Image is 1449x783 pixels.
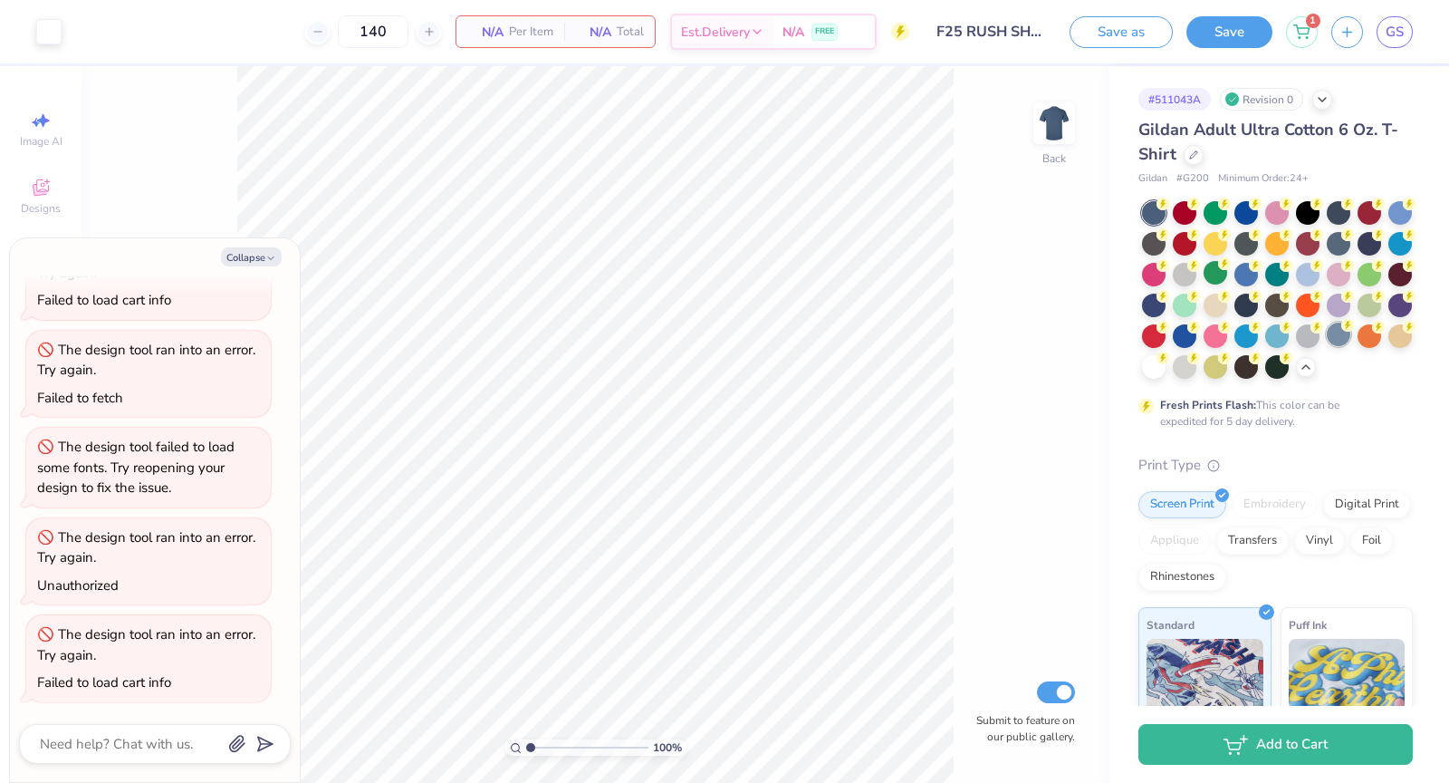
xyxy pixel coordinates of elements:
span: N/A [467,23,504,42]
div: The design tool ran into an error. Try again. [37,528,255,567]
div: Vinyl [1294,527,1345,555]
span: Gildan [1138,171,1167,187]
img: Puff Ink [1289,639,1406,730]
span: GS [1386,22,1404,43]
span: Puff Ink [1289,615,1327,634]
div: Rhinestones [1138,564,1226,591]
div: Failed to load cart info [37,673,171,691]
div: This color can be expedited for 5 day delivery. [1160,397,1383,430]
span: FREE [815,25,834,38]
div: Foil [1350,527,1393,555]
div: Failed to fetch [37,389,123,407]
div: Digital Print [1323,491,1411,518]
div: Revision 0 [1220,88,1303,111]
button: Save [1186,16,1272,48]
span: Per Item [509,23,553,42]
span: Minimum Order: 24 + [1218,171,1309,187]
span: Est. Delivery [681,23,750,42]
button: Add to Cart [1138,724,1413,765]
div: Print Type [1138,455,1413,476]
span: Total [617,23,644,42]
span: 1 [1306,14,1320,28]
a: GS [1377,16,1413,48]
div: The design tool failed to load some fonts. Try reopening your design to fix the issue. [37,438,235,497]
button: Save as [1070,16,1173,48]
img: Standard [1147,639,1263,730]
span: Gildan Adult Ultra Cotton 6 Oz. T-Shirt [1138,119,1398,165]
span: N/A [782,23,804,42]
div: Failed to load cart info [37,291,171,309]
div: Back [1042,150,1066,167]
strong: Fresh Prints Flash: [1160,398,1256,412]
div: Unauthorized [37,576,119,594]
span: N/A [575,23,611,42]
input: Untitled Design [923,14,1056,50]
div: The design tool ran into an error. Try again. [37,243,255,282]
span: Image AI [20,134,62,149]
div: The design tool ran into an error. Try again. [37,341,255,380]
button: Collapse [221,247,282,266]
span: # G200 [1176,171,1209,187]
div: Transfers [1216,527,1289,555]
img: Back [1036,105,1072,141]
input: – – [338,15,408,48]
label: Submit to feature on our public gallery. [966,712,1075,745]
div: # 511043A [1138,88,1211,111]
span: Standard [1147,615,1195,634]
div: The design tool ran into an error. Try again. [37,625,255,664]
div: Screen Print [1138,491,1226,518]
div: Applique [1138,527,1211,555]
div: Embroidery [1232,491,1318,518]
span: Designs [21,201,61,216]
span: 100 % [653,739,682,756]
